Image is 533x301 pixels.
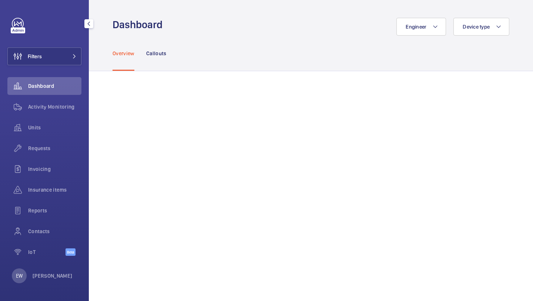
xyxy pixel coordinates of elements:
[463,24,490,30] span: Device type
[33,272,73,279] p: [PERSON_NAME]
[113,18,167,32] h1: Dashboard
[7,47,81,65] button: Filters
[28,186,81,193] span: Insurance items
[28,228,81,235] span: Contacts
[453,18,509,36] button: Device type
[28,165,81,173] span: Invoicing
[28,248,66,256] span: IoT
[146,50,167,57] p: Callouts
[406,24,426,30] span: Engineer
[28,207,81,214] span: Reports
[28,82,81,90] span: Dashboard
[28,53,42,60] span: Filters
[396,18,446,36] button: Engineer
[16,272,23,279] p: EW
[66,248,76,256] span: Beta
[28,103,81,110] span: Activity Monitoring
[28,124,81,131] span: Units
[113,50,134,57] p: Overview
[28,145,81,152] span: Requests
